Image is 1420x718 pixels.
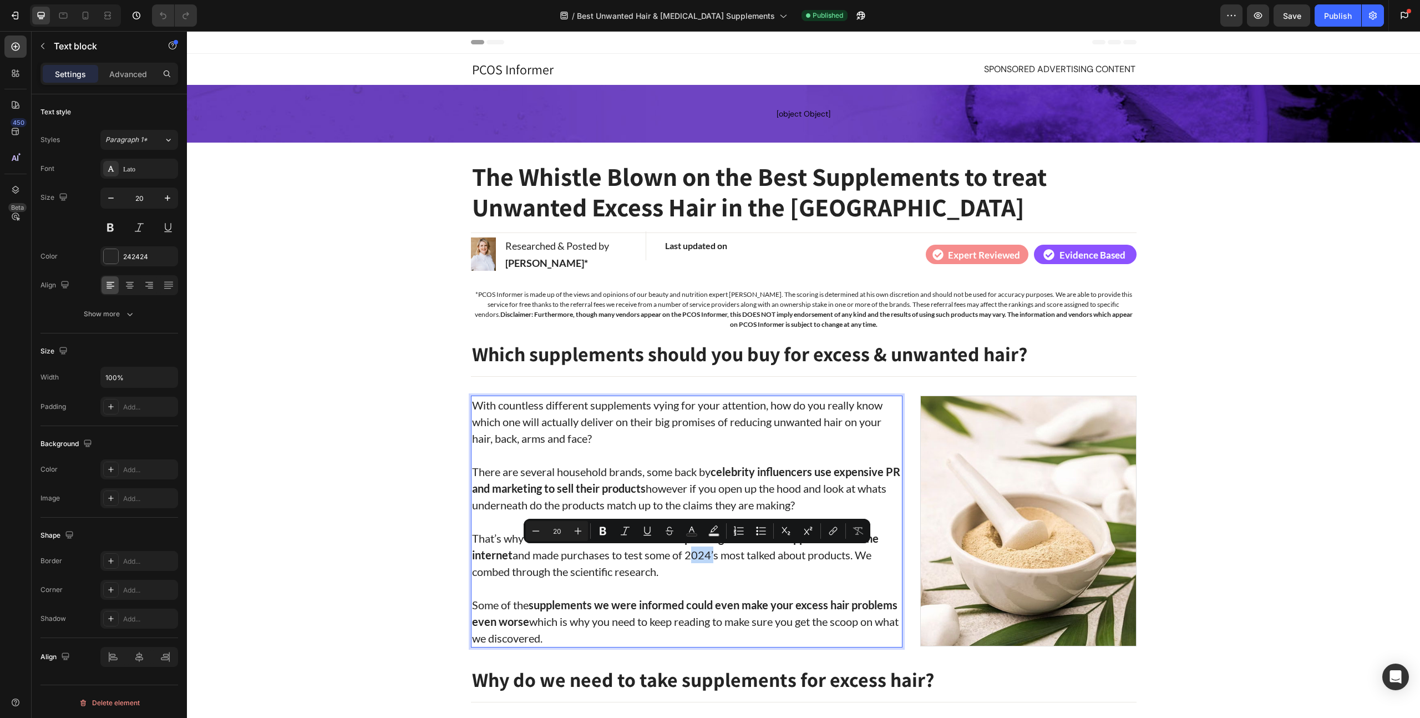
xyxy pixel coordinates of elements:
[318,225,441,240] p: [PERSON_NAME]*
[285,635,747,661] strong: Why do we need to take supplements for excess hair?
[1324,10,1352,22] div: Publish
[40,304,178,324] button: Show more
[105,135,148,145] span: Paragraph 1*
[40,344,70,359] div: Size
[109,68,147,80] p: Advanced
[55,68,86,80] p: Settings
[572,10,575,22] span: /
[285,500,692,530] strong: We researched the top selling excess hair supplements on the internet
[40,464,58,474] div: Color
[577,10,775,22] span: Best Unwanted Hair & [MEDICAL_DATA] Supplements
[40,528,76,543] div: Shape
[40,585,63,595] div: Corner
[285,432,715,482] p: There are several household brands, some back by however if you open up the hood and look at what...
[285,499,715,549] p: That’s why we’re here. and made purchases to test some of 2024’s most talked about products. We c...
[101,367,177,387] input: Auto
[40,556,62,566] div: Border
[524,519,870,543] div: Editor contextual toolbar
[123,494,175,504] div: Add...
[40,650,72,665] div: Align
[285,434,713,464] strong: celebrity influencers use expensive PR and marketing to sell their products
[285,129,860,193] strong: The Whistle Blown on the Best Supplements to treat Unwanted Excess Hair in the [GEOGRAPHIC_DATA]
[1315,4,1361,27] button: Publish
[813,11,843,21] span: Published
[40,135,60,145] div: Styles
[40,372,59,382] div: Width
[40,694,178,712] button: Delete element
[40,278,72,293] div: Align
[152,4,197,27] div: Undo/Redo
[8,203,27,212] div: Beta
[40,614,66,624] div: Shadow
[79,696,140,710] div: Delete element
[123,557,175,567] div: Add...
[284,206,309,240] img: Alt Image
[1283,11,1301,21] span: Save
[478,208,721,221] p: Last updated on
[285,310,840,336] strong: Which supplements should you buy for excess & unwanted hair?
[285,259,949,299] p: *PCOS Informer is made up of the views and opinions of our beauty and nutrition expert [PERSON_NA...
[734,365,949,615] img: Alt Image
[627,32,949,45] p: SPONSORED ADVERTISING CONTENT
[54,39,148,53] p: Text block
[284,365,716,616] div: Rich Text Editor. Editing area: main
[40,164,54,174] div: Font
[123,164,175,174] div: Lato
[40,493,60,503] div: Image
[11,118,27,127] div: 450
[40,190,70,205] div: Size
[318,208,441,223] p: Researched & Posted by
[873,217,939,231] p: Evidence Based
[285,565,715,615] p: Some of the which is why you need to keep reading to make sure you get the scoop on what we disco...
[40,402,66,412] div: Padding
[123,402,175,412] div: Add...
[285,366,715,416] p: With countless different supplements vying for your attention, how do you really know which one w...
[313,279,946,297] strong: Disclaimer: Furthermore, though many vendors appear on the PCOS Informer, this DOES NOT imply end...
[123,614,175,624] div: Add...
[761,217,833,231] p: Expert Reviewed
[40,107,71,117] div: Text style
[187,31,1420,718] iframe: Design area
[40,251,58,261] div: Color
[1274,4,1310,27] button: Save
[84,309,135,320] div: Show more
[123,585,175,595] div: Add...
[123,465,175,475] div: Add...
[285,567,711,597] strong: supplements we were informed could even make your excess hair problems even worse
[100,130,178,150] button: Paragraph 1*
[40,437,94,452] div: Background
[1382,664,1409,690] div: Open Intercom Messenger
[123,252,175,262] div: 242424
